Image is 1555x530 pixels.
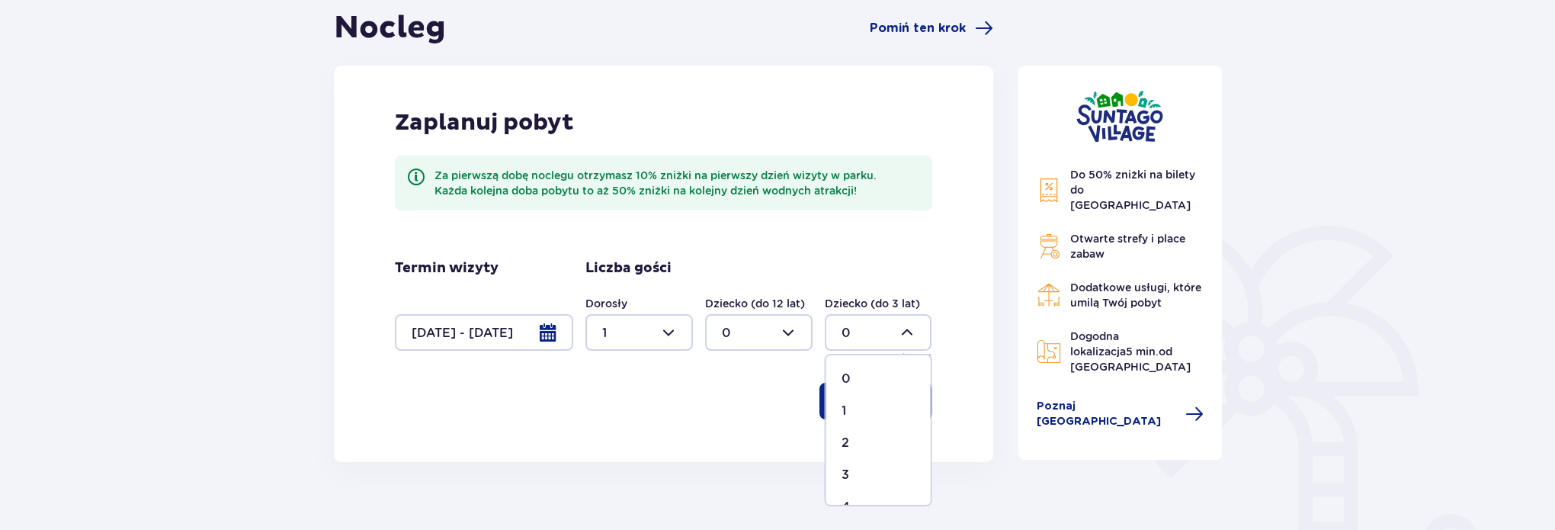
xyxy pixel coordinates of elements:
[585,259,672,278] p: Liczba gości
[870,19,993,37] a: Pomiń ten krok
[1037,399,1177,429] span: Poznaj [GEOGRAPHIC_DATA]
[1037,234,1061,259] img: Grill Icon
[842,435,849,451] p: 2
[884,351,931,365] p: Za darmo!
[825,296,920,311] label: Dziecko (do 3 lat)
[1070,169,1195,211] span: Do 50% zniżki na bilety do [GEOGRAPHIC_DATA]
[1070,281,1201,309] span: Dodatkowe usługi, które umilą Twój pobyt
[1076,90,1163,143] img: Suntago Village
[1070,233,1185,260] span: Otwarte strefy i place zabaw
[395,108,574,137] p: Zaplanuj pobyt
[1037,178,1061,203] img: Discount Icon
[1037,283,1061,307] img: Restaurant Icon
[705,296,805,311] label: Dziecko (do 12 lat)
[870,20,966,37] span: Pomiń ten krok
[334,9,446,47] h1: Nocleg
[1126,345,1159,358] span: 5 min.
[434,168,920,198] div: Za pierwszą dobę noclegu otrzymasz 10% zniżki na pierwszy dzień wizyty w parku. Każda kolejna dob...
[842,499,850,516] p: 4
[842,467,849,483] p: 3
[1070,330,1191,373] span: Dogodna lokalizacja od [GEOGRAPHIC_DATA]
[819,383,932,419] button: Kontynuuj
[842,371,851,387] p: 0
[842,403,846,419] p: 1
[1037,339,1061,364] img: Map Icon
[1037,399,1204,429] a: Poznaj [GEOGRAPHIC_DATA]
[395,259,499,278] p: Termin wizyty
[585,296,627,311] label: Dorosły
